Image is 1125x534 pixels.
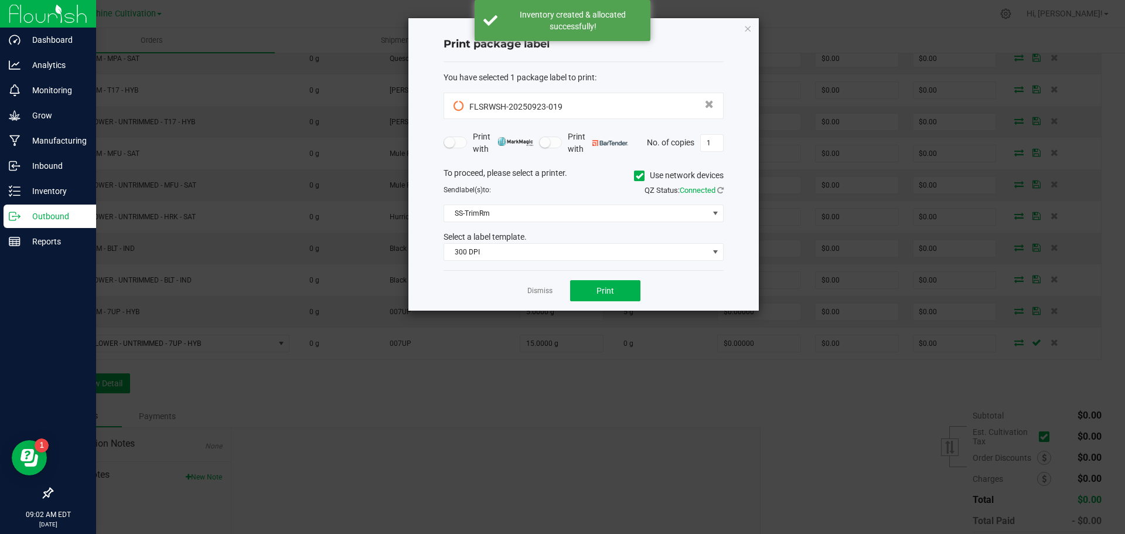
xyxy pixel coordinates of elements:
[21,33,91,47] p: Dashboard
[9,185,21,197] inline-svg: Inventory
[5,520,91,529] p: [DATE]
[21,108,91,123] p: Grow
[12,440,47,475] iframe: Resource center
[504,9,642,32] div: Inventory created & allocated successfully!
[444,72,724,84] div: :
[568,131,628,155] span: Print with
[21,209,91,223] p: Outbound
[21,83,91,97] p: Monitoring
[435,231,732,243] div: Select a label template.
[9,135,21,147] inline-svg: Manufacturing
[21,58,91,72] p: Analytics
[596,286,614,295] span: Print
[9,110,21,121] inline-svg: Grow
[459,186,483,194] span: label(s)
[645,186,724,195] span: QZ Status:
[680,186,715,195] span: Connected
[21,159,91,173] p: Inbound
[9,236,21,247] inline-svg: Reports
[454,100,466,112] span: Pending Sync
[9,59,21,71] inline-svg: Analytics
[570,280,640,301] button: Print
[592,140,628,146] img: bartender.png
[21,184,91,198] p: Inventory
[5,509,91,520] p: 09:02 AM EDT
[634,169,724,182] label: Use network devices
[527,286,553,296] a: Dismiss
[444,73,595,82] span: You have selected 1 package label to print
[435,167,732,185] div: To proceed, please select a printer.
[473,131,533,155] span: Print with
[21,134,91,148] p: Manufacturing
[444,205,708,222] span: SS-TrimRm
[647,137,694,147] span: No. of copies
[9,210,21,222] inline-svg: Outbound
[444,186,491,194] span: Send to:
[497,137,533,146] img: mark_magic_cybra.png
[444,37,724,52] h4: Print package label
[469,102,562,111] span: FLSRWSH-20250923-019
[35,438,49,453] iframe: Resource center unread badge
[21,234,91,249] p: Reports
[9,160,21,172] inline-svg: Inbound
[9,84,21,96] inline-svg: Monitoring
[444,244,708,260] span: 300 DPI
[9,34,21,46] inline-svg: Dashboard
